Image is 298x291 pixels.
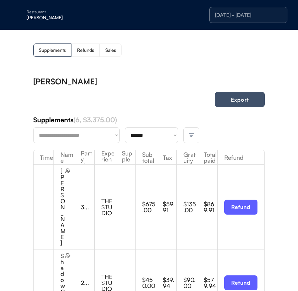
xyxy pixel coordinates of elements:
button: Refund [224,275,257,290]
img: users-edit.svg [65,253,70,258]
div: $675.00 [142,201,156,213]
div: THE STUDIO [101,198,115,216]
div: Total paid [197,151,217,163]
img: yH5BAEAAAAALAAAAAABAAEAAAIBRAA7 [13,10,24,20]
div: $450.00 [142,277,156,289]
div: 2... [81,280,94,286]
div: Refunds [77,48,94,52]
div: $579.94 [204,277,217,289]
div: $869.91 [204,201,217,213]
div: Experience [95,150,115,168]
div: Sub total [136,151,156,163]
div: 3... [81,204,94,210]
font: (6, $3,375.00) [73,116,117,124]
div: Party size [74,150,94,168]
div: [PERSON_NAME] [60,168,64,246]
div: Restaurant [27,10,110,14]
div: $90.00 [183,277,197,289]
div: Sales [105,48,116,52]
div: $135.00 [183,201,197,213]
img: filter-lines.svg [188,132,194,138]
div: Refund [218,154,264,160]
div: Supplements [115,150,136,174]
div: Time [33,154,53,160]
div: Supplements [39,48,66,52]
button: Refund [224,200,257,215]
div: Tax [156,154,176,160]
div: [DATE] - [DATE] [215,12,282,18]
div: [PERSON_NAME] [33,77,97,85]
div: [PERSON_NAME] [27,15,110,20]
div: $59.91 [163,201,176,213]
img: users-edit.svg [65,168,70,173]
div: $39.94 [163,277,176,289]
button: Export [215,92,265,107]
div: Supplements [33,115,265,125]
div: Name [54,151,74,163]
div: Gratuity [177,151,197,163]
